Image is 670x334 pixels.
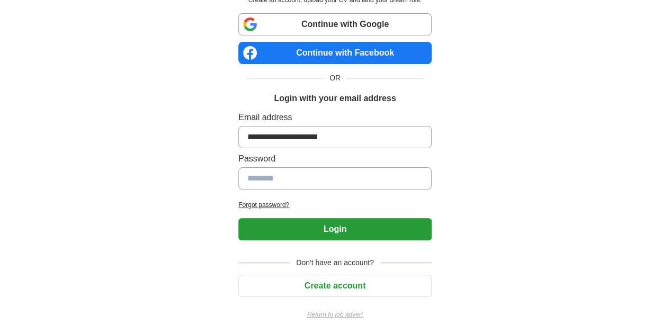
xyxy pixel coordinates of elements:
a: Forgot password? [238,200,432,210]
h1: Login with your email address [274,92,396,105]
button: Login [238,218,432,240]
a: Create account [238,281,432,290]
label: Password [238,152,432,165]
a: Return to job advert [238,310,432,319]
button: Create account [238,275,432,297]
span: Don't have an account? [290,257,380,268]
span: OR [323,73,347,84]
a: Continue with Google [238,13,432,35]
label: Email address [238,111,432,124]
a: Continue with Facebook [238,42,432,64]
